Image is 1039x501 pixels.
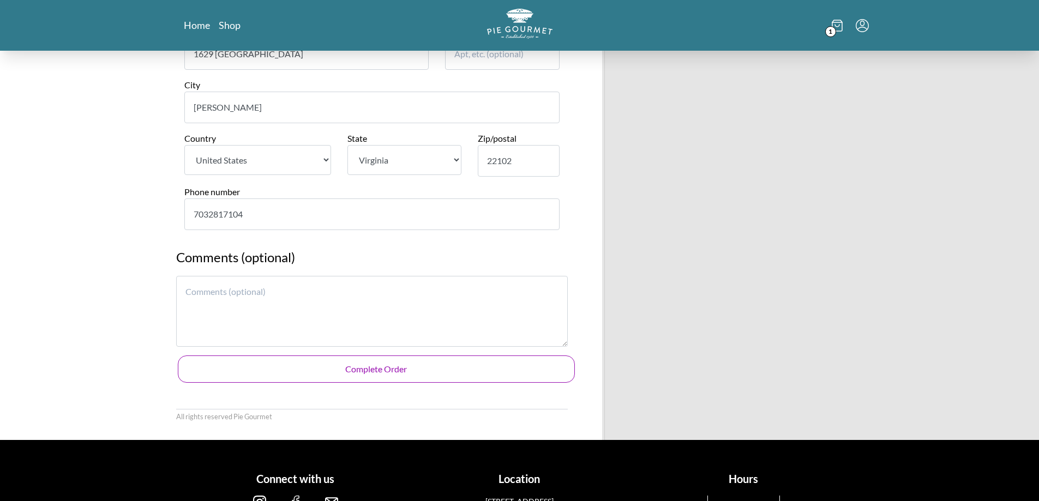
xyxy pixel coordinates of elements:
a: Home [184,19,210,32]
li: All rights reserved Pie Gourmet [176,412,272,422]
input: Address [184,38,429,70]
input: Phone number [184,198,560,230]
h1: Connect with us [188,470,404,487]
button: Menu [856,19,869,32]
span: 1 [825,26,836,37]
h1: Hours [636,470,851,487]
button: Complete Order [178,355,575,383]
input: Zip/postal [478,145,560,177]
h2: Comments (optional) [176,248,568,276]
label: Zip/postal [478,133,517,143]
input: City [184,92,560,123]
label: Phone number [184,186,240,197]
a: Shop [219,19,241,32]
label: Country [184,133,216,143]
input: Apt, etc. (optional) [445,38,559,70]
label: State [347,133,367,143]
a: Logo [487,9,552,42]
h1: Location [412,470,627,487]
img: logo [487,9,552,39]
label: City [184,80,200,90]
